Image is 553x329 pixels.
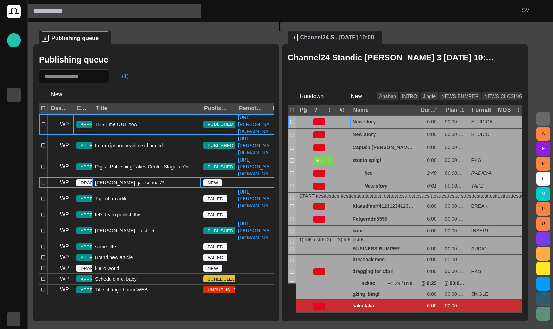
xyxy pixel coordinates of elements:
span: PUBLISHED [203,121,237,128]
div: 00:00:00:00 [445,291,466,297]
div: Due date [273,105,290,112]
p: My OctopusX [10,174,18,181]
div: PKG [471,268,482,275]
span: APPROVED [76,276,110,283]
div: 0:00 [427,144,439,151]
span: Media [10,118,18,127]
div: RemoteLink [239,105,264,112]
span: FAILED [203,244,227,250]
span: Hello world [95,265,119,272]
p: AI Assistant [10,230,18,237]
span: Brand new article [95,254,133,261]
span: FAILED [203,196,227,203]
div: 0:00 [427,118,439,125]
p: WP [60,264,69,272]
span: Digital Publishing Takes Center Stage at Octopus Product Day [95,163,198,170]
div: [URL][DOMAIN_NAME] [7,213,21,227]
p: Editorial Admin [10,202,18,209]
span: TEST me OUT now [95,121,137,128]
span: APPROVED [76,228,110,235]
button: New [39,88,75,101]
div: STUDIO/LIVE [471,118,492,125]
div: BREAK [471,203,488,209]
span: Media-test with filter [10,146,18,155]
p: Administration [10,132,18,139]
p: WP [60,242,69,251]
div: komi [353,226,414,236]
span: Publishing queue [51,35,99,42]
div: Title [96,105,108,112]
p: Media-test with filter [10,146,18,153]
span: APPROVED [76,212,110,219]
p: WP [60,141,69,150]
div: Duration [421,107,439,114]
div: 00:00:00:00 [445,256,466,263]
div: studio spligl [353,154,414,167]
div: gžingl bingl [353,289,414,299]
div: 2:40 [427,170,439,176]
div: BUSINESS BUMPER [353,244,414,254]
p: [PERSON_NAME]'s media (playout) [10,160,18,167]
div: Captain Scott’s famous polar shipwreck as never seen before [353,141,414,154]
button: U [536,217,550,231]
span: bee [365,170,414,176]
div: Publishing status [204,105,230,112]
span: APPROVED [76,142,110,149]
span: Ahoj kamo, jak se mas? [95,179,164,186]
div: 0:00 [427,246,439,252]
div: Publishing queue [7,88,21,102]
p: WP [60,227,69,235]
button: INTRO [400,92,419,100]
p: S V [522,6,529,15]
div: 00:00:00:00 [445,183,466,189]
div: New story [353,180,414,192]
div: Plan dur [446,107,466,114]
div: Destination [51,105,68,112]
button: NEWS CLOSING [482,92,525,100]
div: SPublishing queue [39,31,111,44]
p: WP [60,286,69,294]
div: Name [353,107,369,114]
div: 00:00:00:00 [445,118,466,125]
div: MOS [498,107,511,114]
span: APPROVED [76,244,110,250]
p: WP [60,195,69,203]
span: let's try to publish this [95,211,141,218]
span: SCHEDULED [203,276,240,283]
span: Editorial Admin [10,202,18,210]
p: Publishing queue [10,91,18,98]
div: Octopus [7,241,21,255]
div: ∑ 00:00:00:00 [445,278,466,289]
button: Plan dur column menu [458,105,467,115]
div: New story [353,116,414,128]
span: Publishing queue KKK [10,105,18,113]
span: Lorem ipsum headline changed [95,142,163,149]
div: 0:00 [427,216,439,222]
span: šaka laka [353,303,414,309]
span: sekac [362,278,385,289]
span: AI Assistant [10,230,18,238]
div: fdaasdfasrf412312341234das [353,200,414,213]
span: DRAFT [76,180,100,187]
img: Octopus News Room [7,5,21,18]
div: 1) fdfsfdsfds 2) ... 3) fdfsfdsfds [299,236,365,243]
p: WP [60,253,69,262]
a: [URL][PERSON_NAME][DOMAIN_NAME] [235,156,281,177]
p: R [291,34,298,41]
span: breaaaak mee [353,256,414,263]
div: 0:00 [427,268,439,275]
div: ? [314,107,318,114]
div: ∑ 0:29 [422,278,439,289]
div: 00:00:00:00 [445,216,466,222]
div: New story [353,129,414,141]
span: komi [353,228,414,234]
span: [URL][DOMAIN_NAME] [10,216,18,224]
button: # column menu [339,105,349,115]
div: 00:00:00:00 [445,203,466,209]
div: 0:00 [427,256,439,263]
button: SV [517,4,549,17]
p: WP [60,211,69,219]
p: WP [60,179,69,187]
span: APPROVED [76,287,110,294]
p: Publishing queue KKK [10,105,18,112]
